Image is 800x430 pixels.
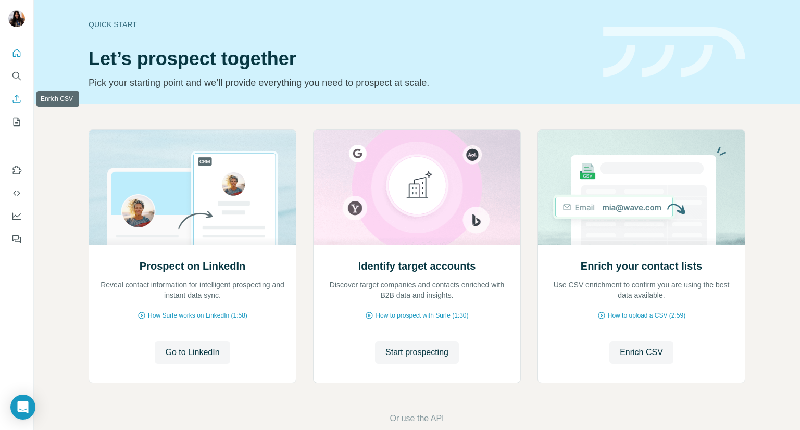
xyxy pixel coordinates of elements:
[609,341,673,364] button: Enrich CSV
[375,341,459,364] button: Start prospecting
[376,311,468,320] span: How to prospect with Surfe (1:30)
[313,130,521,245] img: Identify target accounts
[8,230,25,248] button: Feedback
[8,90,25,108] button: Enrich CSV
[8,161,25,180] button: Use Surfe on LinkedIn
[165,346,219,359] span: Go to LinkedIn
[581,259,702,273] h2: Enrich your contact lists
[8,67,25,85] button: Search
[8,207,25,225] button: Dashboard
[89,48,591,69] h1: Let’s prospect together
[89,130,296,245] img: Prospect on LinkedIn
[8,184,25,203] button: Use Surfe API
[620,346,663,359] span: Enrich CSV
[603,27,745,78] img: banner
[148,311,247,320] span: How Surfe works on LinkedIn (1:58)
[8,44,25,62] button: Quick start
[8,10,25,27] img: Avatar
[155,341,230,364] button: Go to LinkedIn
[89,19,591,30] div: Quick start
[10,395,35,420] div: Open Intercom Messenger
[385,346,448,359] span: Start prospecting
[548,280,734,300] p: Use CSV enrichment to confirm you are using the best data available.
[8,112,25,131] button: My lists
[537,130,745,245] img: Enrich your contact lists
[324,280,510,300] p: Discover target companies and contacts enriched with B2B data and insights.
[390,412,444,425] button: Or use the API
[89,75,591,90] p: Pick your starting point and we’ll provide everything you need to prospect at scale.
[140,259,245,273] h2: Prospect on LinkedIn
[358,259,476,273] h2: Identify target accounts
[608,311,685,320] span: How to upload a CSV (2:59)
[99,280,285,300] p: Reveal contact information for intelligent prospecting and instant data sync.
